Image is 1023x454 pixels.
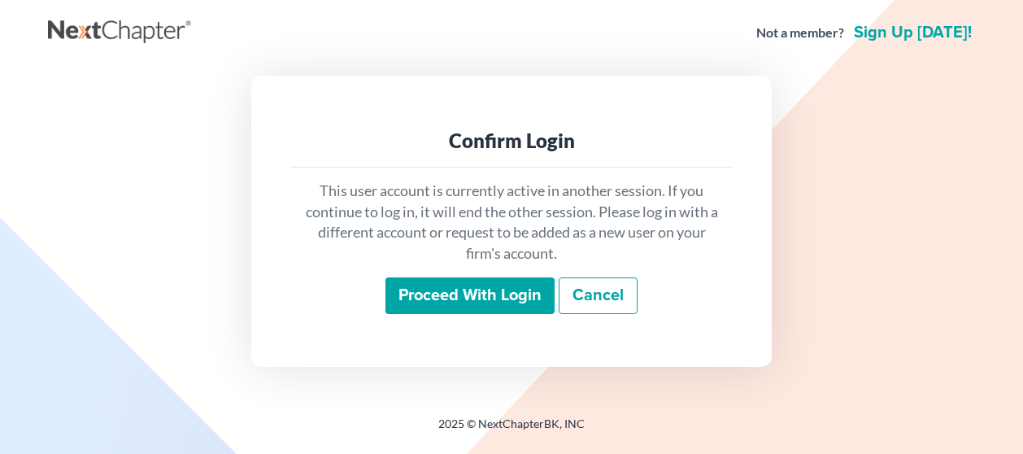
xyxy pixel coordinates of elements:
a: Cancel [559,277,638,315]
a: Sign up [DATE]! [851,24,975,41]
strong: Not a member? [756,24,844,42]
p: This user account is currently active in another session. If you continue to log in, it will end ... [303,181,720,264]
div: 2025 © NextChapterBK, INC [48,416,975,445]
div: Confirm Login [303,128,720,154]
input: Proceed with login [385,277,555,315]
